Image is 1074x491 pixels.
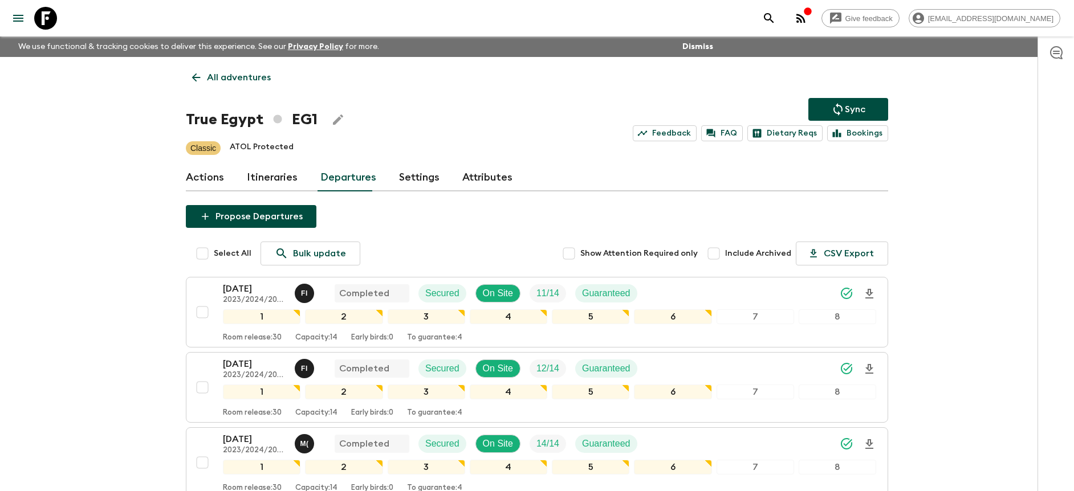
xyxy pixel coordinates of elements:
[223,296,286,305] p: 2023/2024/2025
[339,437,389,451] p: Completed
[536,287,559,300] p: 11 / 14
[909,9,1060,27] div: [EMAIL_ADDRESS][DOMAIN_NAME]
[845,103,865,116] p: Sync
[475,435,520,453] div: On Site
[327,108,349,131] button: Edit Adventure Title
[552,384,629,399] div: 5
[863,287,876,301] svg: Download Onboarding
[214,248,251,259] span: Select All
[425,437,459,451] p: Secured
[186,108,318,131] h1: True Egypt EG1
[305,384,383,399] div: 2
[207,71,271,84] p: All adventures
[351,333,393,342] p: Early birds: 0
[717,309,794,324] div: 7
[634,384,711,399] div: 6
[799,384,876,399] div: 8
[223,408,282,418] p: Room release: 30
[530,435,566,453] div: Trip Fill
[223,357,286,371] p: [DATE]
[922,14,1060,23] span: [EMAIL_ADDRESS][DOMAIN_NAME]
[425,362,459,375] p: Secured
[580,248,698,259] span: Show Attention Required only
[223,371,286,380] p: 2023/2024/2025
[470,309,547,324] div: 4
[821,9,900,27] a: Give feedback
[295,333,337,342] p: Capacity: 14
[582,362,630,375] p: Guaranteed
[717,460,794,474] div: 7
[295,287,316,296] span: Faten Ibrahim
[840,287,853,300] svg: Synced Successfully
[14,36,384,57] p: We use functional & tracking cookies to deliver this experience. See our for more.
[552,460,629,474] div: 5
[305,460,383,474] div: 2
[288,43,343,51] a: Privacy Policy
[536,362,559,375] p: 12 / 14
[7,7,30,30] button: menu
[388,309,465,324] div: 3
[407,408,462,418] p: To guarantee: 4
[247,164,298,191] a: Itineraries
[339,287,389,300] p: Completed
[475,284,520,302] div: On Site
[530,359,566,378] div: Trip Fill
[407,333,462,342] p: To guarantee: 4
[293,247,346,260] p: Bulk update
[634,460,711,474] div: 6
[840,437,853,451] svg: Synced Successfully
[634,309,711,324] div: 6
[633,125,697,141] a: Feedback
[223,460,300,474] div: 1
[552,309,629,324] div: 5
[339,362,389,375] p: Completed
[796,242,888,265] button: CSV Export
[388,460,465,474] div: 3
[418,435,466,453] div: Secured
[186,205,316,228] button: Propose Departures
[701,125,743,141] a: FAQ
[223,446,286,455] p: 2023/2024/2025
[747,125,823,141] a: Dietary Reqs
[223,309,300,324] div: 1
[483,287,513,300] p: On Site
[295,437,316,447] span: Migo (Maged) Nabil
[351,408,393,418] p: Early birds: 0
[261,242,360,265] a: Bulk update
[399,164,440,191] a: Settings
[680,39,716,55] button: Dismiss
[223,282,286,296] p: [DATE]
[295,362,316,371] span: Faten Ibrahim
[758,7,780,30] button: search adventures
[799,309,876,324] div: 8
[186,277,888,347] button: [DATE]2023/2024/2025Faten IbrahimCompletedSecuredOn SiteTrip FillGuaranteed12345678Room release:3...
[582,287,630,300] p: Guaranteed
[840,362,853,375] svg: Synced Successfully
[808,98,888,121] button: Sync adventure departures to the booking engine
[475,359,520,378] div: On Site
[462,164,512,191] a: Attributes
[388,384,465,399] div: 3
[863,362,876,376] svg: Download Onboarding
[725,248,791,259] span: Include Archived
[582,437,630,451] p: Guaranteed
[305,309,383,324] div: 2
[320,164,376,191] a: Departures
[223,432,286,446] p: [DATE]
[536,437,559,451] p: 14 / 14
[230,141,294,155] p: ATOL Protected
[483,362,513,375] p: On Site
[799,460,876,474] div: 8
[223,384,300,399] div: 1
[483,437,513,451] p: On Site
[186,164,224,191] a: Actions
[295,408,337,418] p: Capacity: 14
[839,14,899,23] span: Give feedback
[717,384,794,399] div: 7
[827,125,888,141] a: Bookings
[418,284,466,302] div: Secured
[425,287,459,300] p: Secured
[530,284,566,302] div: Trip Fill
[470,384,547,399] div: 4
[223,333,282,342] p: Room release: 30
